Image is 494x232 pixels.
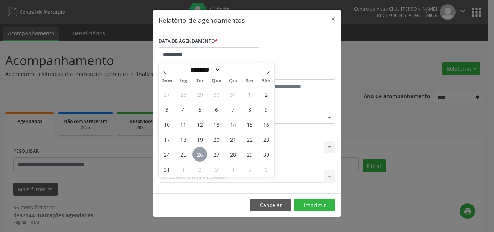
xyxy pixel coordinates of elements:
span: Agosto 18, 2025 [176,132,191,147]
span: Agosto 13, 2025 [209,117,224,132]
span: Agosto 15, 2025 [242,117,257,132]
button: Imprimir [294,199,335,212]
span: Agosto 14, 2025 [226,117,240,132]
input: Year [221,66,245,74]
span: Setembro 4, 2025 [226,162,240,177]
span: Agosto 22, 2025 [242,132,257,147]
span: Seg [175,79,192,83]
select: Month [188,66,221,74]
span: Julho 29, 2025 [192,87,207,102]
span: Ter [192,79,208,83]
span: Setembro 6, 2025 [259,162,273,177]
span: Agosto 4, 2025 [176,102,191,117]
span: Agosto 7, 2025 [226,102,240,117]
span: Agosto 16, 2025 [259,117,273,132]
span: Agosto 3, 2025 [159,102,174,117]
span: Setembro 5, 2025 [242,162,257,177]
span: Agosto 19, 2025 [192,132,207,147]
span: Agosto 29, 2025 [242,147,257,162]
span: Setembro 2, 2025 [192,162,207,177]
h5: Relatório de agendamentos [159,15,245,25]
span: Agosto 9, 2025 [259,102,273,117]
span: Agosto 2, 2025 [259,87,273,102]
span: Agosto 24, 2025 [159,147,174,162]
span: Sex [241,79,258,83]
span: Agosto 23, 2025 [259,132,273,147]
button: Close [326,10,341,28]
span: Agosto 27, 2025 [209,147,224,162]
span: Julho 27, 2025 [159,87,174,102]
span: Agosto 28, 2025 [226,147,240,162]
span: Julho 28, 2025 [176,87,191,102]
span: Agosto 10, 2025 [159,117,174,132]
span: Setembro 3, 2025 [209,162,224,177]
span: Qua [208,79,225,83]
span: Julho 30, 2025 [209,87,224,102]
span: Agosto 25, 2025 [176,147,191,162]
span: Julho 31, 2025 [226,87,240,102]
span: Agosto 26, 2025 [192,147,207,162]
button: Cancelar [250,199,291,212]
span: Agosto 5, 2025 [192,102,207,117]
label: ATÉ [249,68,335,79]
span: Agosto 6, 2025 [209,102,224,117]
span: Agosto 1, 2025 [242,87,257,102]
span: Setembro 1, 2025 [176,162,191,177]
span: Agosto 31, 2025 [159,162,174,177]
label: DATA DE AGENDAMENTO [159,36,218,47]
span: Agosto 12, 2025 [192,117,207,132]
span: Agosto 17, 2025 [159,132,174,147]
span: Agosto 21, 2025 [226,132,240,147]
span: Qui [225,79,241,83]
span: Agosto 30, 2025 [259,147,273,162]
span: Agosto 11, 2025 [176,117,191,132]
span: Agosto 8, 2025 [242,102,257,117]
span: Sáb [258,79,274,83]
span: Agosto 20, 2025 [209,132,224,147]
span: Dom [159,79,175,83]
